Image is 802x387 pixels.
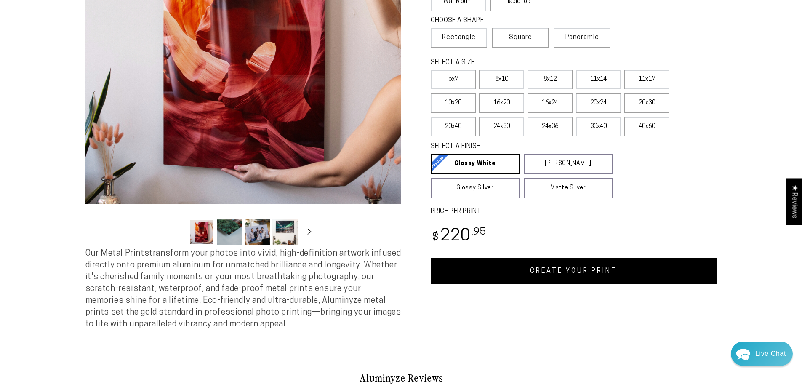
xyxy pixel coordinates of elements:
[431,207,717,216] label: PRICE PER PRINT
[524,178,613,198] a: Matte Silver
[576,117,621,136] label: 30x40
[431,117,476,136] label: 20x40
[96,13,118,35] img: Helga
[431,70,476,89] label: 5x7
[624,117,669,136] label: 40x60
[28,85,36,93] img: e2567f9e48df35754baba9c65b8e52db
[189,219,214,245] button: Load image 1 in gallery view
[64,242,114,246] span: We run on
[755,342,786,366] div: Contact Us Directly
[61,13,83,35] img: Marie J
[528,70,573,89] label: 8x12
[85,249,401,328] span: Our Metal Prints transform your photos into vivid, high-definition artwork infused directly onto ...
[786,178,802,225] div: Click to open Judge.me floating reviews tab
[155,371,647,385] h2: Aluminyze Reviews
[624,93,669,113] label: 20x30
[431,258,717,284] a: CREATE YOUR PRINT
[624,70,669,89] label: 11x17
[731,342,793,366] div: Chat widget toggle
[479,117,524,136] label: 24x30
[472,227,487,237] sup: .95
[576,70,621,89] label: 11x14
[479,93,524,113] label: 16x20
[528,93,573,113] label: 16x24
[576,93,621,113] label: 20x24
[300,223,319,241] button: Slide right
[245,219,270,245] button: Load image 3 in gallery view
[38,85,143,93] div: Aluminyze
[17,70,161,78] div: Recent Conversations
[431,228,487,245] bdi: 220
[432,232,439,243] span: $
[143,86,163,93] div: 12:21 PM
[524,154,613,174] a: [PERSON_NAME]
[272,219,298,245] button: Load image 4 in gallery view
[56,254,123,267] a: Leave A Message
[509,32,532,43] span: Square
[28,94,163,102] p: Is your site down currently? The craete print won't load.
[63,42,115,48] span: Away until [DATE]
[90,240,114,246] span: Re:amaze
[431,154,520,174] a: Glossy White
[528,117,573,136] label: 24x36
[565,34,599,41] span: Panoramic
[217,219,242,245] button: Load image 2 in gallery view
[431,178,520,198] a: Glossy Silver
[168,223,187,241] button: Slide left
[431,58,599,68] legend: SELECT A SIZE
[442,32,476,43] span: Rectangle
[431,16,540,26] legend: CHOOSE A SHAPE
[79,13,101,35] img: John
[431,142,592,152] legend: SELECT A FINISH
[431,93,476,113] label: 10x20
[479,70,524,89] label: 8x10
